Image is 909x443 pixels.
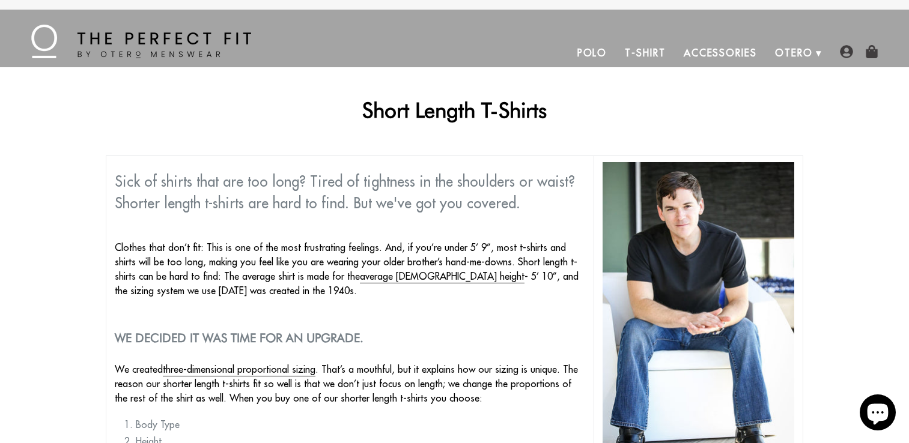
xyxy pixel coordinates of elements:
[360,270,524,283] a: average [DEMOGRAPHIC_DATA] height
[115,172,575,212] span: Sick of shirts that are too long? Tired of tightness in the shoulders or waist? Shorter length t-...
[840,45,853,58] img: user-account-icon.png
[675,38,766,67] a: Accessories
[136,417,585,432] li: Body Type
[865,45,878,58] img: shopping-bag-icon.png
[115,362,585,405] p: We created . That’s a mouthful, but it explains how our sizing is unique. The reason our shorter ...
[568,38,616,67] a: Polo
[31,25,251,58] img: The Perfect Fit - by Otero Menswear - Logo
[106,97,804,122] h1: Short Length T-Shirts
[115,331,585,345] h2: We decided it was time for an upgrade.
[616,38,674,67] a: T-Shirt
[115,240,585,298] p: Clothes that don’t fit: This is one of the most frustrating feelings. And, if you’re under 5’ 9”,...
[766,38,822,67] a: Otero
[856,394,899,433] inbox-online-store-chat: Shopify online store chat
[163,363,315,376] a: three-dimensional proportional sizing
